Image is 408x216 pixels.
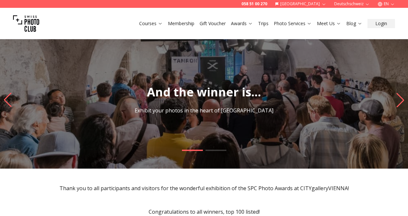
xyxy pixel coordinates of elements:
button: Awards [228,19,255,28]
button: Meet Us [314,19,344,28]
a: 058 51 00 270 [241,1,267,7]
a: Membership [168,20,194,27]
p: Congratulations to all winners, top 100 listed! [5,208,403,216]
a: Blog [346,20,362,27]
p: Thank you to all participants and visitors for the wonderful exhibition of the SPC Photo Awards a... [5,184,403,192]
img: Swiss photo club [13,10,39,37]
button: Gift Voucher [197,19,228,28]
a: Awards [231,20,253,27]
button: Login [367,19,395,28]
button: Courses [137,19,165,28]
p: Exhibit your photos in the heart of [GEOGRAPHIC_DATA] [135,107,273,114]
a: Photo Services [274,20,312,27]
a: Trips [258,20,269,27]
button: Blog [344,19,365,28]
a: Gift Voucher [200,20,226,27]
button: Photo Services [271,19,314,28]
a: Courses [139,20,163,27]
button: Trips [255,19,271,28]
button: Membership [165,19,197,28]
a: Meet Us [317,20,341,27]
